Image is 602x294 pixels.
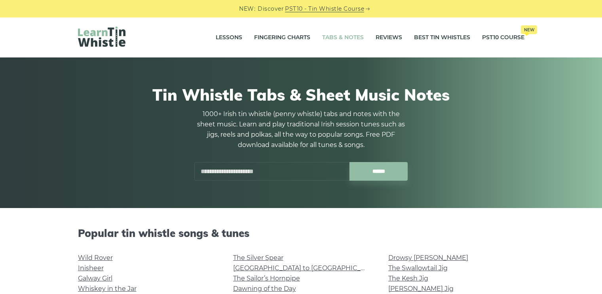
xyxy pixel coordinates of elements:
[78,275,112,282] a: Galway Girl
[388,285,454,292] a: [PERSON_NAME] Jig
[78,27,125,47] img: LearnTinWhistle.com
[233,275,300,282] a: The Sailor’s Hornpipe
[78,85,524,104] h1: Tin Whistle Tabs & Sheet Music Notes
[233,254,283,262] a: The Silver Spear
[388,254,468,262] a: Drowsy [PERSON_NAME]
[521,25,537,34] span: New
[388,264,448,272] a: The Swallowtail Jig
[414,28,470,48] a: Best Tin Whistles
[254,28,310,48] a: Fingering Charts
[322,28,364,48] a: Tabs & Notes
[78,285,137,292] a: Whiskey in the Jar
[78,254,113,262] a: Wild Rover
[78,227,524,239] h2: Popular tin whistle songs & tunes
[194,109,408,150] p: 1000+ Irish tin whistle (penny whistle) tabs and notes with the sheet music. Learn and play tradi...
[233,285,296,292] a: Dawning of the Day
[216,28,242,48] a: Lessons
[233,264,379,272] a: [GEOGRAPHIC_DATA] to [GEOGRAPHIC_DATA]
[388,275,428,282] a: The Kesh Jig
[482,28,524,48] a: PST10 CourseNew
[376,28,402,48] a: Reviews
[78,264,104,272] a: Inisheer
